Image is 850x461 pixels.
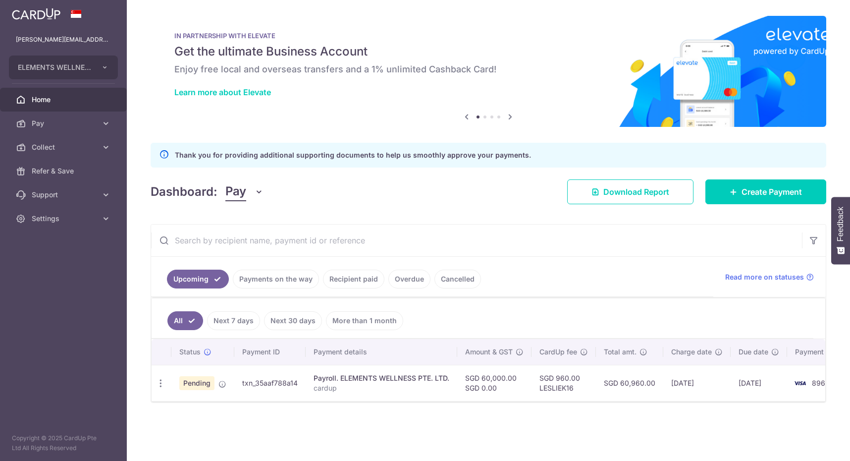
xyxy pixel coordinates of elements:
span: Home [32,95,97,105]
a: Overdue [388,270,430,288]
a: Upcoming [167,270,229,288]
span: Refer & Save [32,166,97,176]
button: Pay [225,182,264,201]
th: Payment ID [234,339,306,365]
p: IN PARTNERSHIP WITH ELEVATE [174,32,802,40]
td: SGD 60,960.00 [596,365,663,401]
p: cardup [314,383,449,393]
span: Create Payment [742,186,802,198]
a: Read more on statuses [725,272,814,282]
button: ELEMENTS WELLNESS PTE. LTD. [9,56,118,79]
img: Bank Card [790,377,810,389]
a: Next 30 days [264,311,322,330]
span: Total amt. [604,347,637,357]
td: SGD 960.00 LESLIEK16 [531,365,596,401]
span: Collect [32,142,97,152]
span: CardUp fee [539,347,577,357]
a: Next 7 days [207,311,260,330]
span: Pay [32,118,97,128]
a: All [167,311,203,330]
p: Thank you for providing additional supporting documents to help us smoothly approve your payments. [175,149,531,161]
span: Download Report [603,186,669,198]
span: Feedback [836,207,845,241]
a: Learn more about Elevate [174,87,271,97]
span: Support [32,190,97,200]
a: Cancelled [434,270,481,288]
span: Pay [225,182,246,201]
td: [DATE] [663,365,731,401]
span: Settings [32,214,97,224]
span: ELEMENTS WELLNESS PTE. LTD. [18,62,91,72]
div: Payroll. ELEMENTS WELLNESS PTE. LTD. [314,373,449,383]
td: txn_35aaf788a14 [234,365,306,401]
img: CardUp [12,8,60,20]
span: Read more on statuses [725,272,804,282]
h6: Enjoy free local and overseas transfers and a 1% unlimited Cashback Card! [174,63,802,75]
a: Download Report [567,179,693,204]
a: More than 1 month [326,311,403,330]
button: Feedback - Show survey [831,197,850,264]
span: Due date [739,347,768,357]
a: Recipient paid [323,270,384,288]
p: [PERSON_NAME][EMAIL_ADDRESS][DOMAIN_NAME] [16,35,111,45]
span: 8965 [812,379,829,387]
a: Payments on the way [233,270,319,288]
td: SGD 60,000.00 SGD 0.00 [457,365,531,401]
img: Renovation banner [151,16,826,127]
span: Status [179,347,201,357]
h4: Dashboard: [151,183,217,201]
a: Create Payment [705,179,826,204]
span: Amount & GST [465,347,513,357]
h5: Get the ultimate Business Account [174,44,802,59]
th: Payment details [306,339,457,365]
td: [DATE] [731,365,787,401]
input: Search by recipient name, payment id or reference [151,225,802,256]
span: Pending [179,376,214,390]
span: Charge date [671,347,712,357]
